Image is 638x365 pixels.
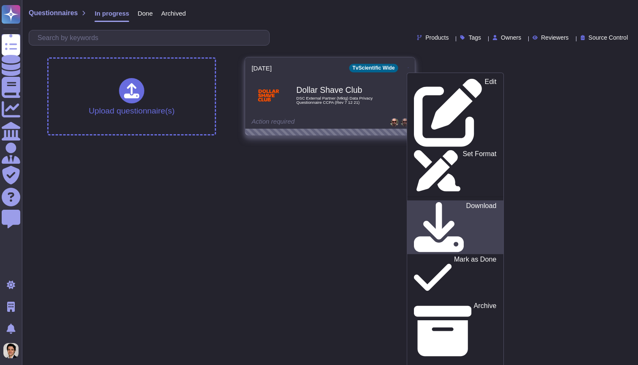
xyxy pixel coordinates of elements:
span: Archived [161,10,186,16]
span: DSC External Partner (Mktg) Data Privacy Questionnaire CCPA (Rev 7 12 21) [296,96,381,104]
a: Edit [407,76,503,149]
div: Action required [251,118,356,127]
a: Archive [407,301,503,362]
button: user [2,341,24,360]
b: Dollar Shave Club [296,86,381,94]
a: Set Format [407,149,503,193]
p: Set Format [463,151,497,192]
img: Logo [258,84,279,106]
span: Done [138,10,153,16]
p: Mark as Done [454,256,497,299]
span: In progress [95,10,129,16]
p: Edit [485,78,497,147]
span: [DATE] [251,65,272,71]
a: Download [407,200,503,254]
p: Download [466,203,497,252]
span: Reviewers [541,35,568,41]
span: Source Control [589,35,628,41]
div: TvScientific Wide [349,64,398,72]
a: Mark as Done [407,254,503,301]
p: Archive [474,303,497,360]
span: Questionnaires [29,10,78,16]
span: Tags [468,35,481,41]
img: user [390,118,398,127]
input: Search by keywords [33,30,269,45]
div: Upload questionnaire(s) [89,78,175,115]
span: Owners [501,35,521,41]
span: Products [425,35,449,41]
img: user [3,343,19,358]
img: user [401,118,409,127]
